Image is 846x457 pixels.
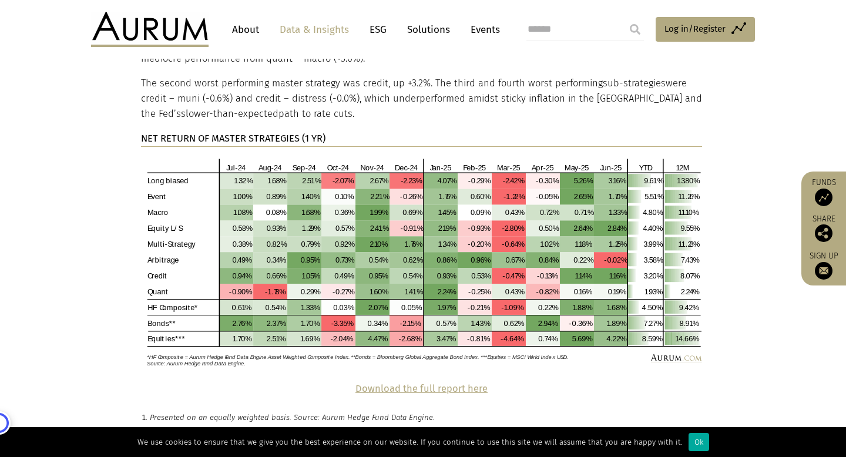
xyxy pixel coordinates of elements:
a: Events [465,19,500,41]
img: Sign up to our newsletter [815,262,832,280]
img: Access Funds [815,189,832,206]
div: Ok [689,433,709,451]
a: Solutions [401,19,456,41]
a: About [226,19,265,41]
input: Submit [623,18,647,41]
a: Funds [807,177,840,206]
a: Sign up [807,251,840,280]
strong: NET RETURN OF MASTER STRATEGIES (1 YR) [141,133,325,144]
span: sub-strategies [603,78,666,89]
p: The second worst performing master strategy was credit, up +3.2%. The third and fourth worst perf... [141,76,702,122]
img: Share this post [815,224,832,242]
a: Data & Insights [274,19,355,41]
a: Log in/Register [656,17,755,42]
div: Share [807,215,840,242]
img: Aurum [91,12,209,47]
span: slower-than-expected [181,108,278,119]
em: Presented on an equally weighted basis. Source: Aurum Hedge Fund Data Engine. [150,413,435,422]
a: ESG [364,19,392,41]
a: Download the full report here [355,383,488,394]
span: Log in/Register [664,22,726,36]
